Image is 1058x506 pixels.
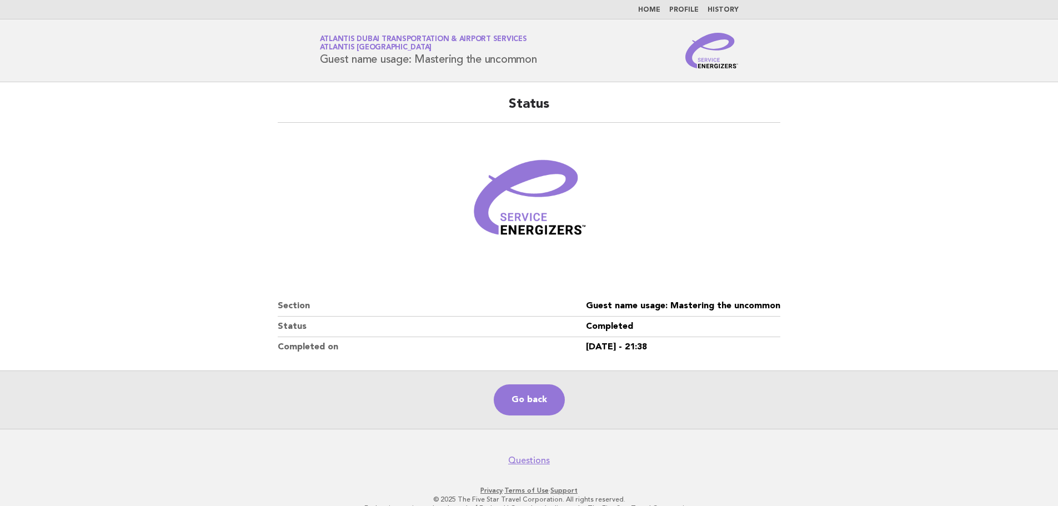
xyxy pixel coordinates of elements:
[189,495,869,504] p: © 2025 The Five Star Travel Corporation. All rights reserved.
[320,36,537,65] h1: Guest name usage: Mastering the uncommon
[586,296,780,317] dd: Guest name usage: Mastering the uncommon
[504,487,549,494] a: Terms of Use
[189,486,869,495] p: · ·
[586,317,780,337] dd: Completed
[550,487,578,494] a: Support
[638,7,660,13] a: Home
[320,44,432,52] span: Atlantis [GEOGRAPHIC_DATA]
[586,337,780,357] dd: [DATE] - 21:38
[480,487,503,494] a: Privacy
[278,337,586,357] dt: Completed on
[278,96,780,123] h2: Status
[508,455,550,466] a: Questions
[669,7,699,13] a: Profile
[278,296,586,317] dt: Section
[685,33,739,68] img: Service Energizers
[708,7,739,13] a: History
[320,36,527,51] a: Atlantis Dubai Transportation & Airport ServicesAtlantis [GEOGRAPHIC_DATA]
[494,384,565,415] a: Go back
[278,317,586,337] dt: Status
[463,136,596,269] img: Verified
